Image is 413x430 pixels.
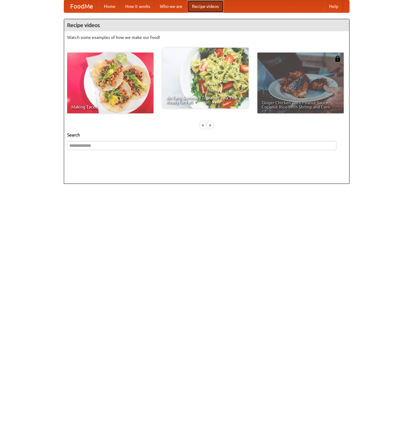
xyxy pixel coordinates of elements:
img: 483408.png [335,56,341,62]
span: An Easy, Summery Tomato Pasta That's Ready for Fall [167,96,244,104]
a: How it works [120,0,155,12]
a: Recipe videos [187,0,224,12]
a: Making Tacos [67,53,153,113]
a: Who we are [155,0,187,12]
div: » [207,121,213,129]
a: Home [99,0,120,12]
div: « [200,121,206,129]
a: An Easy, Summery Tomato Pasta That's Ready for Fall [162,48,249,108]
a: FoodMe [64,0,99,12]
p: Watch some examples of how we make our food! [67,34,346,40]
a: Help [324,0,343,12]
h4: Recipe videos [64,19,349,31]
h5: Search [67,132,346,138]
span: Making Tacos [71,105,149,109]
